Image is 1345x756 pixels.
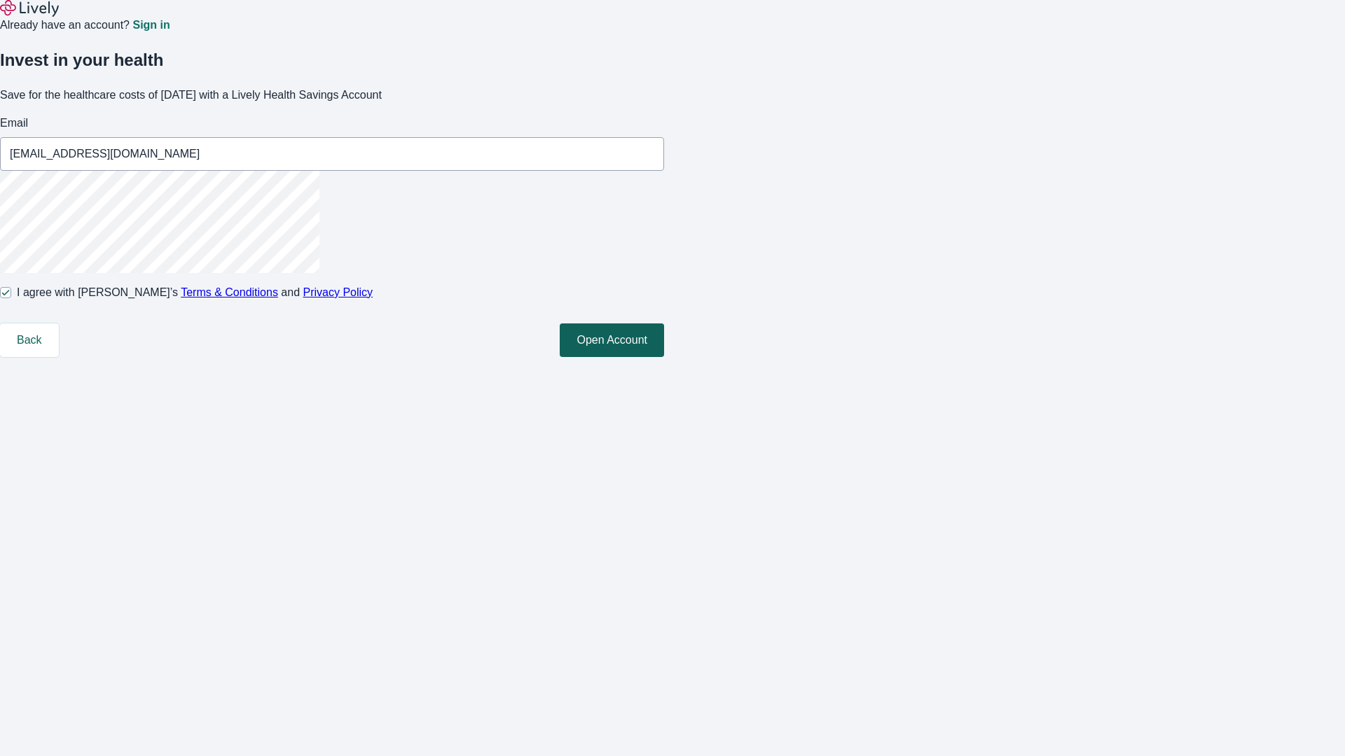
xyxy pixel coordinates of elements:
[132,20,170,31] a: Sign in
[303,286,373,298] a: Privacy Policy
[181,286,278,298] a: Terms & Conditions
[560,323,664,357] button: Open Account
[17,284,373,301] span: I agree with [PERSON_NAME]’s and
